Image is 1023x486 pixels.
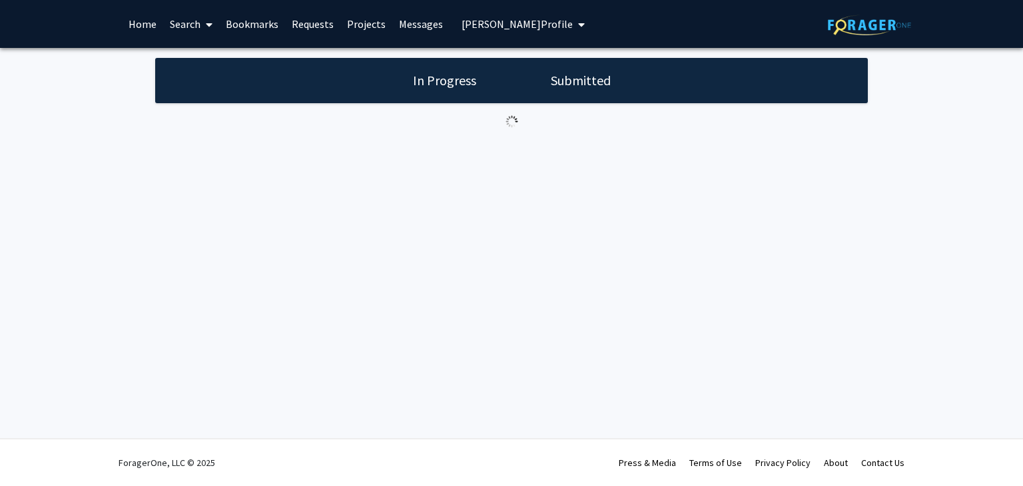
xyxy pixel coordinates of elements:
a: Terms of Use [689,457,742,469]
span: [PERSON_NAME] Profile [462,17,573,31]
a: Home [122,1,163,47]
h1: In Progress [409,71,480,90]
img: ForagerOne Logo [828,15,911,35]
a: Privacy Policy [755,457,811,469]
a: Projects [340,1,392,47]
a: Bookmarks [219,1,285,47]
a: Search [163,1,219,47]
a: About [824,457,848,469]
img: Loading [500,110,523,133]
h1: Submitted [547,71,615,90]
a: Press & Media [619,457,676,469]
div: ForagerOne, LLC © 2025 [119,439,215,486]
a: Contact Us [861,457,904,469]
a: Messages [392,1,450,47]
a: Requests [285,1,340,47]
